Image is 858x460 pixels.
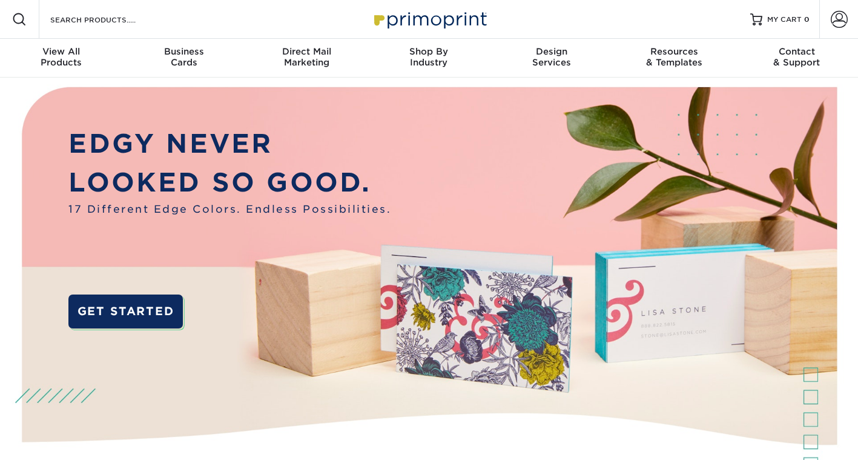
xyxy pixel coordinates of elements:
span: 17 Different Edge Colors. Endless Possibilities. [68,202,391,218]
span: Direct Mail [245,46,368,57]
a: Direct MailMarketing [245,39,368,78]
input: SEARCH PRODUCTS..... [49,12,167,27]
p: EDGY NEVER [68,124,391,163]
div: Services [490,46,613,68]
a: DesignServices [490,39,613,78]
div: Industry [368,46,490,68]
a: GET STARTED [68,295,183,328]
p: LOOKED SO GOOD. [68,163,391,202]
span: 0 [804,15,810,24]
span: Contact [736,46,858,57]
span: Business [122,46,245,57]
a: Contact& Support [736,39,858,78]
div: & Templates [613,46,735,68]
span: Shop By [368,46,490,57]
span: MY CART [767,15,802,25]
div: Cards [122,46,245,68]
div: & Support [736,46,858,68]
a: Shop ByIndustry [368,39,490,78]
span: Resources [613,46,735,57]
a: BusinessCards [122,39,245,78]
a: Resources& Templates [613,39,735,78]
div: Marketing [245,46,368,68]
img: Primoprint [369,6,490,32]
span: Design [490,46,613,57]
